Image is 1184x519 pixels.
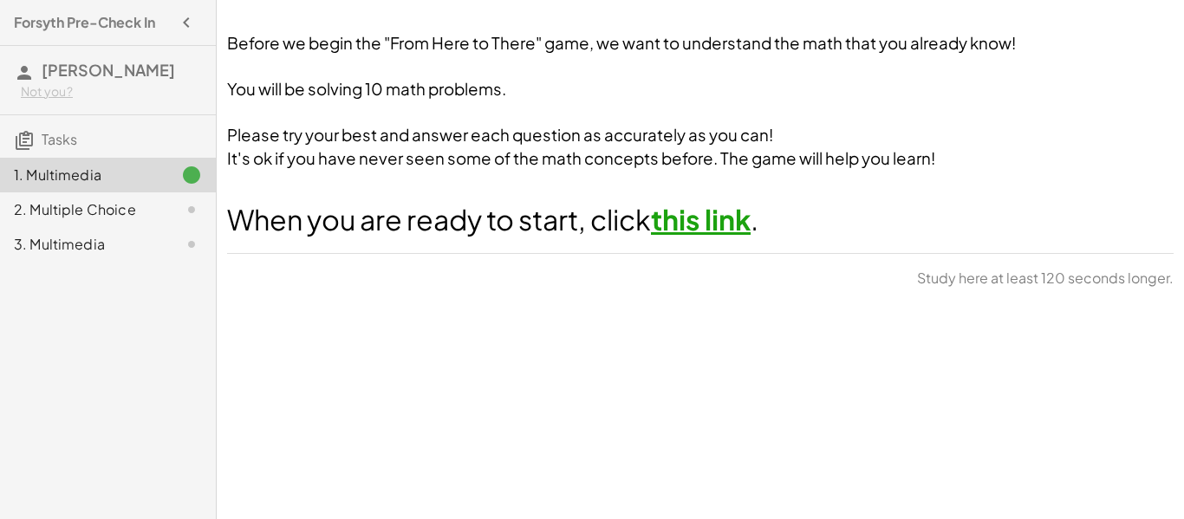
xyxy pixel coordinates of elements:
[917,268,1174,289] span: Study here at least 120 seconds longer.
[181,234,202,255] i: Task not started.
[42,130,77,148] span: Tasks
[181,165,202,185] i: Task finished.
[14,234,153,255] div: 3. Multimedia
[14,165,153,185] div: 1. Multimedia
[651,202,751,237] a: this link
[227,148,935,168] span: It's ok if you have never seen some of the math concepts before. The game will help you learn!
[227,202,651,237] span: When you are ready to start, click
[227,79,506,99] span: You will be solving 10 math problems.
[227,33,1016,53] span: Before we begin the "From Here to There" game, we want to understand the math that you already know!
[42,60,175,80] span: [PERSON_NAME]
[21,83,202,101] div: Not you?
[751,202,758,237] span: .
[227,125,773,145] span: Please try your best and answer each question as accurately as you can!
[181,199,202,220] i: Task not started.
[14,12,155,33] h4: Forsyth Pre-Check In
[14,199,153,220] div: 2. Multiple Choice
